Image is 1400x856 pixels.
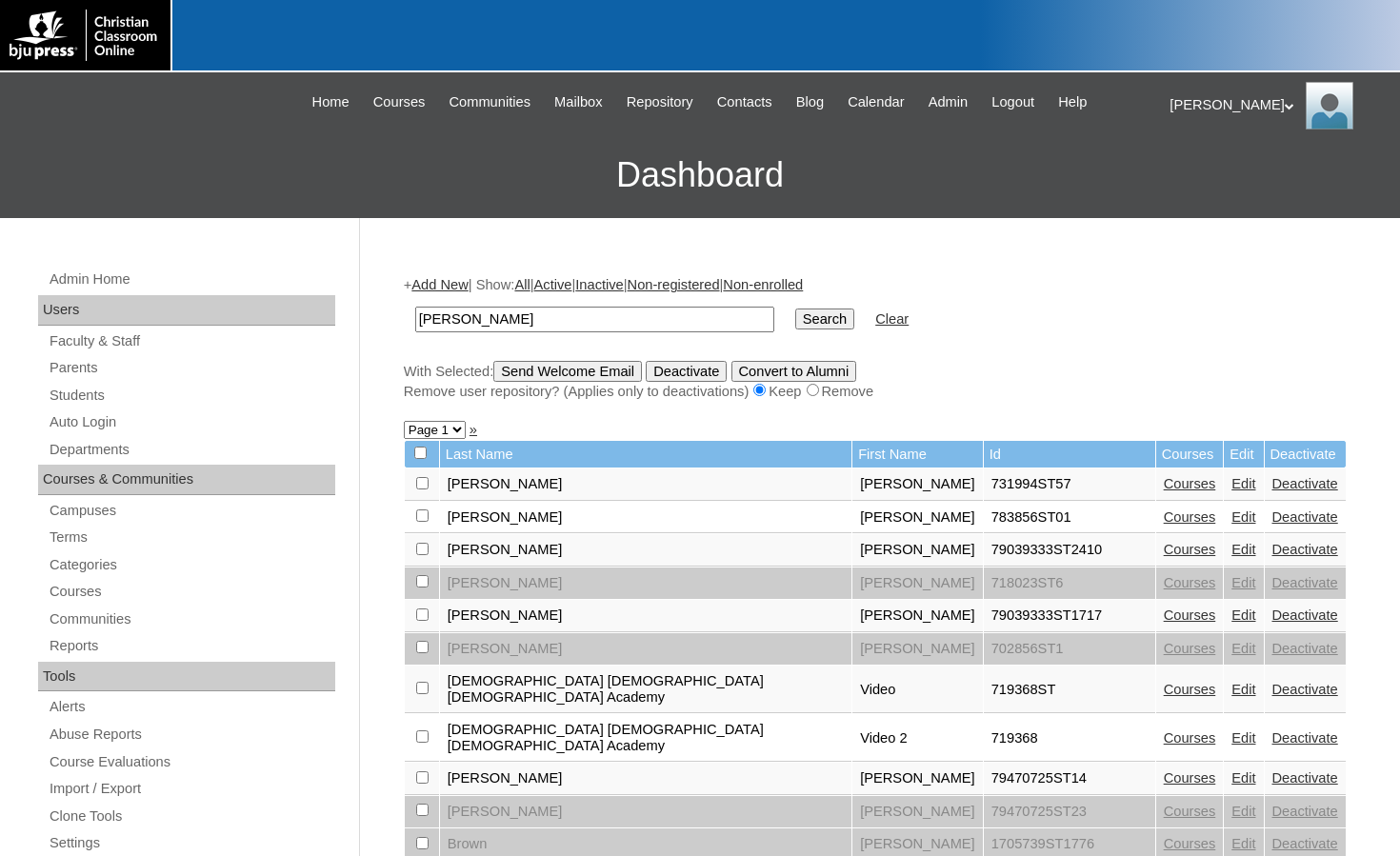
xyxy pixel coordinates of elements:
a: Edit [1231,682,1255,697]
td: 731994ST57 [984,468,1155,501]
td: 79039333ST1717 [984,600,1155,632]
td: Last Name [440,441,851,468]
td: First Name [852,441,983,468]
a: Edit [1231,476,1255,491]
a: Students [48,384,335,408]
a: Home [303,91,359,113]
a: Deactivate [1272,770,1338,786]
img: logo-white.png [10,10,161,61]
a: Reports [48,634,335,658]
a: Edit [1231,509,1255,525]
a: Clone Tools [48,805,335,828]
span: Help [1058,91,1087,113]
td: [PERSON_NAME] [852,567,983,600]
a: Blog [787,91,833,113]
div: [PERSON_NAME] [1170,82,1381,129]
span: Blog [796,91,824,113]
a: Edit [1231,804,1255,819]
td: Deactivate [1265,441,1346,468]
a: Communities [48,607,335,631]
a: Courses [1164,682,1216,697]
a: Mailbox [545,91,612,113]
td: 718023ST6 [984,567,1155,600]
td: [PERSON_NAME] [852,502,983,534]
a: Communities [439,91,540,113]
img: Melanie Sevilla [1306,82,1353,129]
td: 719368ST [984,666,1155,713]
a: Deactivate [1272,509,1338,525]
a: Auto Login [48,410,335,434]
a: Deactivate [1272,730,1338,746]
div: Users [38,295,335,326]
a: Courses [1164,730,1216,746]
a: Deactivate [1272,542,1338,557]
span: Logout [991,91,1034,113]
a: Terms [48,526,335,549]
td: Id [984,441,1155,468]
a: Inactive [575,277,624,292]
a: Edit [1231,542,1255,557]
td: [PERSON_NAME] [852,600,983,632]
input: Convert to Alumni [731,361,857,382]
td: 79039333ST2410 [984,534,1155,567]
a: Courses [364,91,435,113]
td: [PERSON_NAME] [440,633,851,666]
a: Logout [982,91,1044,113]
a: Calendar [838,91,913,113]
span: Home [312,91,350,113]
a: Admin [919,91,978,113]
a: Courses [1164,770,1216,786]
td: [PERSON_NAME] [440,502,851,534]
a: Import / Export [48,777,335,801]
a: Deactivate [1272,575,1338,590]
span: Mailbox [554,91,603,113]
span: Admin [929,91,969,113]
input: Search [415,307,774,332]
a: Deactivate [1272,476,1338,491]
input: Send Welcome Email [493,361,642,382]
input: Deactivate [646,361,727,382]
a: Repository [617,91,703,113]
a: Courses [1164,509,1216,525]
a: Deactivate [1272,804,1338,819]
td: [PERSON_NAME] [852,633,983,666]
td: [DEMOGRAPHIC_DATA] [DEMOGRAPHIC_DATA] [DEMOGRAPHIC_DATA] Academy [440,714,851,762]
a: Courses [48,580,335,604]
td: [PERSON_NAME] [440,567,851,600]
td: [PERSON_NAME] [852,468,983,501]
h3: Dashboard [10,132,1390,218]
div: Tools [38,662,335,692]
td: [PERSON_NAME] [440,763,851,795]
td: [PERSON_NAME] [440,468,851,501]
td: [PERSON_NAME] [852,796,983,828]
a: Add New [411,277,468,292]
input: Search [795,309,854,329]
td: [PERSON_NAME] [440,796,851,828]
a: Departments [48,438,335,462]
td: Courses [1156,441,1224,468]
td: 702856ST1 [984,633,1155,666]
span: Calendar [848,91,904,113]
a: Admin Home [48,268,335,291]
a: Alerts [48,695,335,719]
td: Edit [1224,441,1263,468]
td: [PERSON_NAME] [852,763,983,795]
td: Video 2 [852,714,983,762]
a: Campuses [48,499,335,523]
td: [PERSON_NAME] [852,534,983,567]
td: [PERSON_NAME] [440,534,851,567]
a: Active [534,277,572,292]
a: Parents [48,356,335,380]
a: Edit [1231,607,1255,623]
a: Non-enrolled [723,277,803,292]
span: Repository [627,91,693,113]
td: Video [852,666,983,713]
a: Edit [1231,641,1255,656]
a: Categories [48,553,335,577]
a: Clear [875,311,909,327]
td: 79470725ST14 [984,763,1155,795]
a: Edit [1231,836,1255,851]
span: Courses [373,91,426,113]
td: 719368 [984,714,1155,762]
a: Faculty & Staff [48,329,335,353]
